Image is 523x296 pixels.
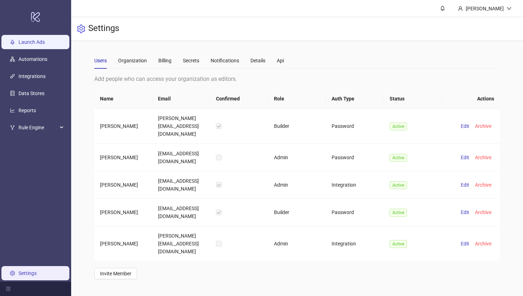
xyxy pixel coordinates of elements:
th: Actions [442,89,500,109]
th: Email [152,89,210,109]
div: Notifications [211,57,239,64]
td: Admin [268,261,326,289]
span: Archive [475,155,491,160]
span: Archive [475,123,491,129]
a: Automations [19,56,47,62]
span: bell [440,6,445,11]
td: [PERSON_NAME][EMAIL_ADDRESS][DOMAIN_NAME] [152,109,210,144]
td: [EMAIL_ADDRESS][DOMAIN_NAME] [152,171,210,199]
td: Password [326,261,384,289]
div: Details [250,57,265,64]
span: user [458,6,463,11]
td: [EMAIL_ADDRESS][DOMAIN_NAME] [152,199,210,226]
span: Active [390,181,407,189]
span: Invite Member [100,271,131,276]
td: [PERSON_NAME][EMAIL_ADDRESS][DOMAIN_NAME] [152,226,210,261]
span: Archive [475,182,491,188]
span: Active [390,209,407,217]
span: Archive [475,241,491,246]
span: Edit [461,155,469,160]
td: Integration [326,226,384,261]
td: [PERSON_NAME] [94,171,152,199]
span: Edit [461,123,469,129]
span: menu-fold [6,286,11,291]
button: Edit [458,208,472,217]
td: [PERSON_NAME] [94,199,152,226]
span: Active [390,154,407,162]
td: [PERSON_NAME] [94,226,152,261]
a: Settings [19,270,37,276]
td: [PERSON_NAME] [94,261,152,289]
button: Archive [472,181,494,189]
th: Name [94,89,152,109]
td: Integration [326,171,384,199]
button: Archive [472,153,494,162]
div: Secrets [183,57,199,64]
span: Rule Engine [19,120,58,135]
td: [PERSON_NAME] [94,109,152,144]
td: Admin [268,226,326,261]
div: Api [277,57,284,64]
span: Active [390,240,407,248]
td: Builder [268,199,326,226]
td: [EMAIL_ADDRESS][DOMAIN_NAME] [152,261,210,289]
div: Add people who can access your organization as editors. [94,74,500,83]
span: down [507,6,512,11]
a: Reports [19,108,36,113]
button: Invite Member [94,268,137,279]
span: Edit [461,182,469,188]
a: Integrations [19,73,46,79]
a: Data Stores [19,90,44,96]
button: Edit [458,239,472,248]
td: [EMAIL_ADDRESS][DOMAIN_NAME] [152,144,210,171]
td: Admin [268,171,326,199]
div: Organization [118,57,147,64]
th: Status [384,89,442,109]
span: Active [390,123,407,130]
th: Auth Type [326,89,384,109]
span: Edit [461,241,469,246]
td: Admin [268,144,326,171]
button: Edit [458,122,472,130]
button: Archive [472,239,494,248]
button: Archive [472,208,494,217]
button: Edit [458,153,472,162]
td: Password [326,199,384,226]
span: setting [77,25,85,33]
div: [PERSON_NAME] [463,5,507,12]
button: Archive [472,122,494,130]
th: Confirmed [210,89,268,109]
span: Archive [475,209,491,215]
span: fork [10,125,15,130]
button: Edit [458,181,472,189]
span: Edit [461,209,469,215]
a: Launch Ads [19,39,45,45]
h3: Settings [88,23,119,35]
div: Users [94,57,107,64]
td: [PERSON_NAME] [94,144,152,171]
div: Billing [158,57,171,64]
th: Role [268,89,326,109]
td: Password [326,144,384,171]
td: Password [326,109,384,144]
td: Builder [268,109,326,144]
